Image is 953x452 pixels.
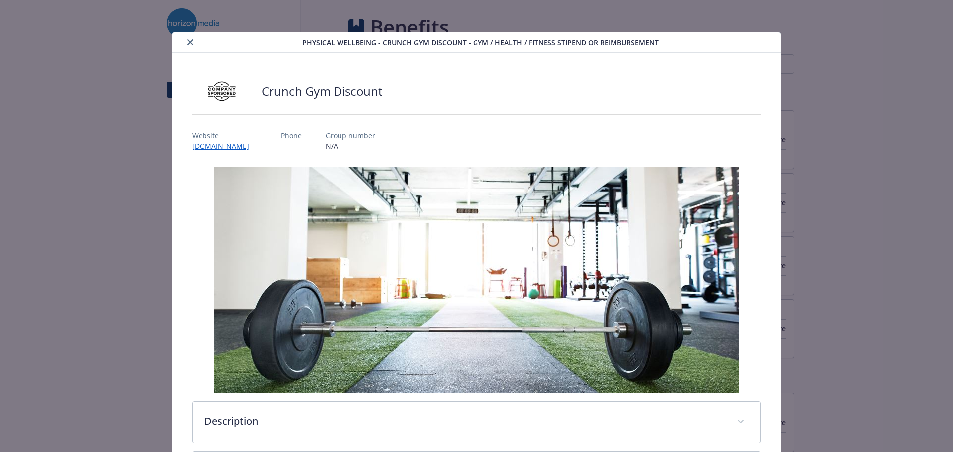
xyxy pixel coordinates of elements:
[204,414,725,429] p: Description
[326,130,375,141] p: Group number
[262,83,383,100] h2: Crunch Gym Discount
[192,76,252,106] img: Company Sponsored
[281,141,302,151] p: -
[184,36,196,48] button: close
[281,130,302,141] p: Phone
[302,37,659,48] span: Physical Wellbeing - Crunch Gym Discount - Gym / Health / Fitness Stipend or reimbursement
[192,141,257,151] a: [DOMAIN_NAME]
[192,130,257,141] p: Website
[193,402,761,443] div: Description
[214,167,739,393] img: banner
[326,141,375,151] p: N/A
